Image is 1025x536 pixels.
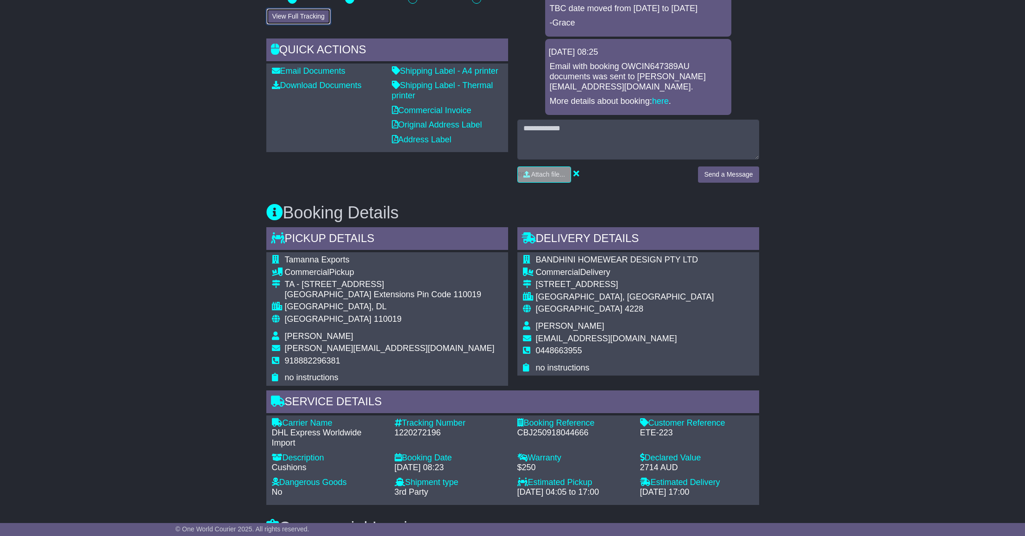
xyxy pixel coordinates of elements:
[392,106,472,115] a: Commercial Invoice
[536,321,604,331] span: [PERSON_NAME]
[536,363,590,372] span: no instructions
[536,304,623,313] span: [GEOGRAPHIC_DATA]
[640,487,754,498] div: [DATE] 17:00
[285,268,495,278] div: Pickup
[266,227,508,252] div: Pickup Details
[272,478,385,488] div: Dangerous Goods
[176,525,309,533] span: © One World Courier 2025. All rights reserved.
[395,463,508,473] div: [DATE] 08:23
[640,463,754,473] div: 2714 AUD
[285,344,495,353] span: [PERSON_NAME][EMAIL_ADDRESS][DOMAIN_NAME]
[698,166,759,183] button: Send a Message
[550,62,727,92] p: Email with booking OWCIN647389AU documents was sent to [PERSON_NAME][EMAIL_ADDRESS][DOMAIN_NAME].
[272,418,385,428] div: Carrier Name
[392,81,493,100] a: Shipping Label - Thermal printer
[640,418,754,428] div: Customer Reference
[536,292,714,302] div: [GEOGRAPHIC_DATA], [GEOGRAPHIC_DATA]
[272,81,362,90] a: Download Documents
[266,390,759,415] div: Service Details
[517,453,631,463] div: Warranty
[266,8,331,25] button: View Full Tracking
[392,135,452,144] a: Address Label
[517,487,631,498] div: [DATE] 04:05 to 17:00
[395,453,508,463] div: Booking Date
[395,428,508,438] div: 1220272196
[550,96,727,107] p: More details about booking: .
[517,478,631,488] div: Estimated Pickup
[536,268,714,278] div: Delivery
[536,280,714,290] div: [STREET_ADDRESS]
[517,463,631,473] div: $250
[549,47,728,57] div: [DATE] 08:25
[625,304,643,313] span: 4228
[536,334,677,343] span: [EMAIL_ADDRESS][DOMAIN_NAME]
[536,268,580,277] span: Commercial
[517,418,631,428] div: Booking Reference
[392,120,482,129] a: Original Address Label
[285,332,353,341] span: [PERSON_NAME]
[550,18,727,28] p: -Grace
[640,453,754,463] div: Declared Value
[536,255,698,264] span: BANDHINI HOMEWEAR DESIGN PTY LTD
[395,487,428,497] span: 3rd Party
[266,38,508,64] div: Quick Actions
[536,346,582,355] span: 0448663955
[640,428,754,438] div: ETE-223
[285,302,495,312] div: [GEOGRAPHIC_DATA], DL
[272,453,385,463] div: Description
[285,290,495,300] div: [GEOGRAPHIC_DATA] Extensions Pin Code 110019
[652,96,669,106] a: here
[285,280,495,290] div: TA - [STREET_ADDRESS]
[550,4,727,14] p: TBC date moved from [DATE] to [DATE]
[374,314,402,324] span: 110019
[272,428,385,448] div: DHL Express Worldwide Import
[395,478,508,488] div: Shipment type
[272,66,346,76] a: Email Documents
[272,463,385,473] div: Cushions
[517,227,759,252] div: Delivery Details
[272,487,283,497] span: No
[285,373,339,382] span: no instructions
[392,66,498,76] a: Shipping Label - A4 printer
[285,268,329,277] span: Commercial
[395,418,508,428] div: Tracking Number
[517,428,631,438] div: CBJ250918044666
[285,356,340,365] span: 918882296381
[285,255,350,264] span: Tamanna Exports
[266,204,759,222] h3: Booking Details
[640,478,754,488] div: Estimated Delivery
[285,314,371,324] span: [GEOGRAPHIC_DATA]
